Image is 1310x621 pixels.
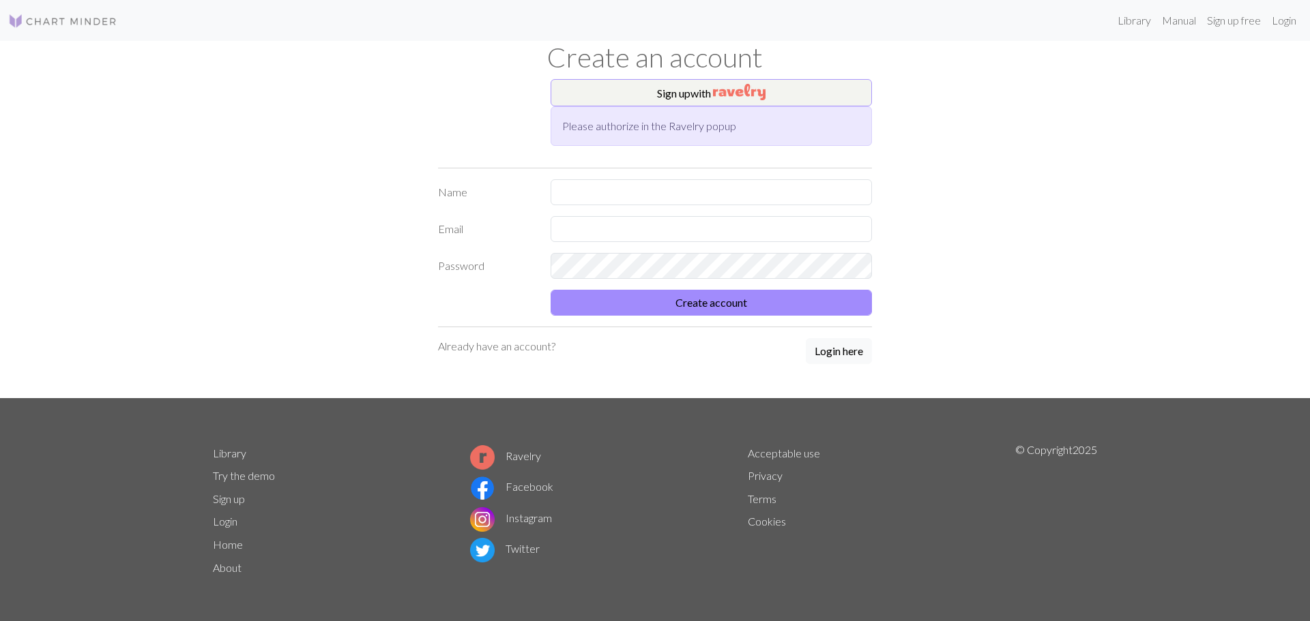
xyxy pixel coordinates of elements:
[470,449,541,462] a: Ravelry
[213,446,246,459] a: Library
[430,179,542,205] label: Name
[438,338,555,354] p: Already have an account?
[470,511,552,524] a: Instagram
[1112,7,1156,34] a: Library
[806,338,872,365] a: Login here
[213,561,242,574] a: About
[748,469,783,482] a: Privacy
[470,445,495,470] img: Ravelry logo
[213,538,243,551] a: Home
[213,492,245,505] a: Sign up
[205,41,1105,74] h1: Create an account
[806,338,872,364] button: Login here
[470,480,553,493] a: Facebook
[8,13,117,29] img: Logo
[470,476,495,500] img: Facebook logo
[1015,442,1097,579] p: © Copyright 2025
[213,515,237,528] a: Login
[1266,7,1302,34] a: Login
[430,216,542,242] label: Email
[470,538,495,562] img: Twitter logo
[430,253,542,279] label: Password
[551,106,872,146] div: Please authorize in the Ravelry popup
[713,84,766,100] img: Ravelry
[748,492,776,505] a: Terms
[748,515,786,528] a: Cookies
[1156,7,1202,34] a: Manual
[748,446,820,459] a: Acceptable use
[1202,7,1266,34] a: Sign up free
[470,507,495,532] img: Instagram logo
[213,469,275,482] a: Try the demo
[551,79,872,106] button: Sign upwith
[470,542,540,555] a: Twitter
[551,290,872,316] button: Create account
